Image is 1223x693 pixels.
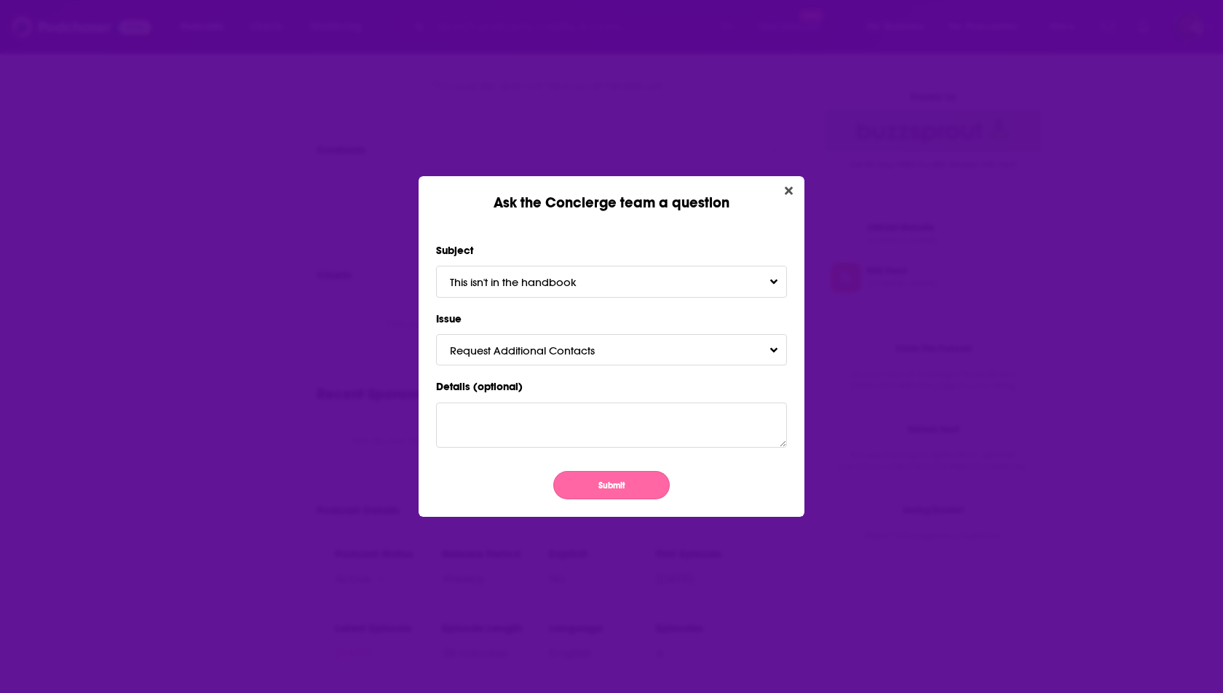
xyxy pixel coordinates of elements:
label: Issue [436,309,787,328]
button: Request Additional ContactsToggle Pronoun Dropdown [436,334,787,365]
button: Submit [553,471,670,499]
label: Details (optional) [436,377,787,396]
label: Subject [436,241,787,260]
button: Close [779,182,799,200]
div: Ask the Concierge team a question [419,176,804,212]
span: Request Additional Contacts [450,344,624,357]
span: This isn't in the handbook [450,275,606,289]
button: This isn't in the handbookToggle Pronoun Dropdown [436,266,787,297]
